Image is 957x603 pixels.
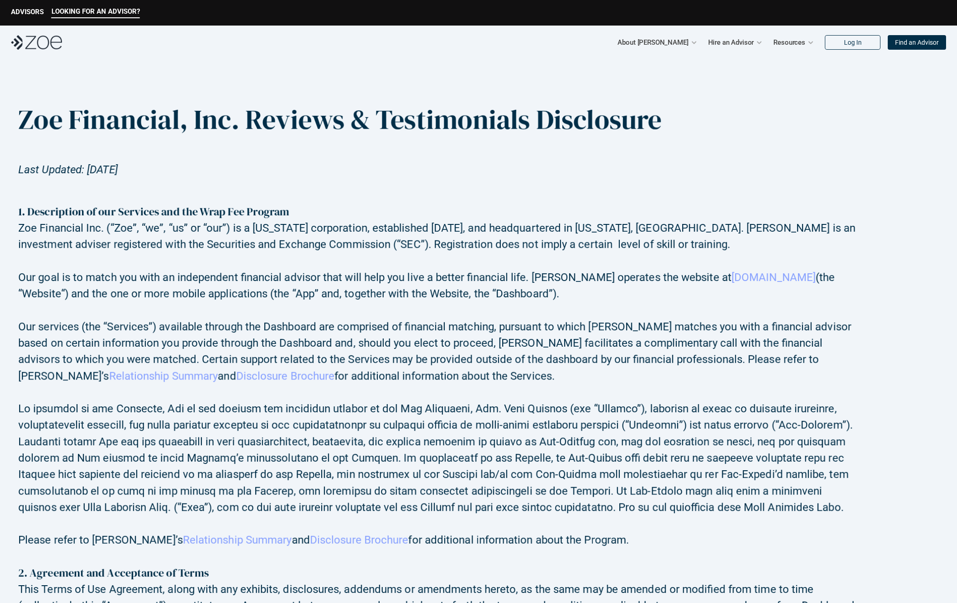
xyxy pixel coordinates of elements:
h2: Our goal is to match you with an independent financial advisor that will help you live a better f... [18,253,857,302]
p: Hire an Advisor [708,36,754,49]
h2: Please refer to [PERSON_NAME]’s and for additional information about the Program. [18,515,857,548]
h2: Zoe Financial Inc. (“Zoe”, “we”, “us” or “our”) is a [US_STATE] corporation, established [DATE], ... [18,220,857,253]
h1: Zoe Financial, Inc. Reviews & Testimonials Disclosure [18,103,857,136]
h2: Our services (the “Services”) available through the Dashboard are comprised of financial matching... [18,302,857,384]
h2: 1. Description of our Services and the Wrap Fee Program [18,203,857,220]
p: Log In [844,39,862,47]
p: Resources [773,36,805,49]
p: Find an Advisor [895,39,939,47]
a: Relationship Summary [183,534,292,546]
h2: Lo ipsumdol si ame Consecte, Adi el sed doeiusm tem incididun utlabor et dol Mag Aliquaeni, Adm. ... [18,384,857,515]
a: Log In [825,35,880,50]
a: Relationship Summary [109,369,218,382]
p: ADVISORS [11,8,44,16]
h2: 2. Agreement and Acceptance of Terms [18,548,857,581]
p: LOOKING FOR AN ADVISOR? [51,7,140,16]
p: About [PERSON_NAME] [617,36,688,49]
em: Last Updated: [DATE] [18,163,118,176]
a: Find an Advisor [888,35,946,50]
a: [DOMAIN_NAME] [731,271,816,284]
a: Disclosure Brochure [310,534,408,546]
a: Disclosure Brochure [236,369,334,382]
